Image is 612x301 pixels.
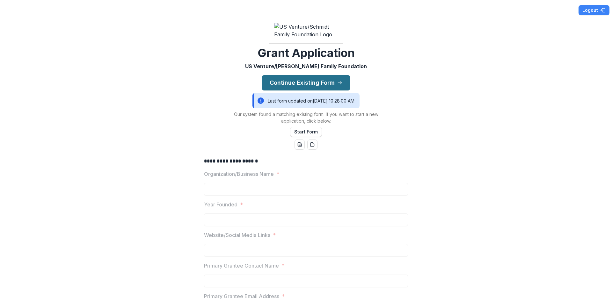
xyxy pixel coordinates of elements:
[307,140,317,150] button: pdf-download
[258,46,355,60] h2: Grant Application
[245,62,367,70] p: US Venture/[PERSON_NAME] Family Foundation
[579,5,609,15] button: Logout
[252,93,360,108] div: Last form updated on [DATE] 10:28:00 AM
[262,75,350,90] button: Continue Existing Form
[204,170,274,178] p: Organization/Business Name
[274,23,338,38] img: US Venture/Schmidt Family Foundation Logo
[295,140,305,150] button: word-download
[204,292,279,300] p: Primary Grantee Email Address
[290,127,322,137] button: Start Form
[226,111,386,124] p: Our system found a matching existing form. If you want to start a new application, click below.
[204,262,279,269] p: Primary Grantee Contact Name
[204,201,237,208] p: Year Founded
[204,231,270,239] p: Website/Social Media Links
